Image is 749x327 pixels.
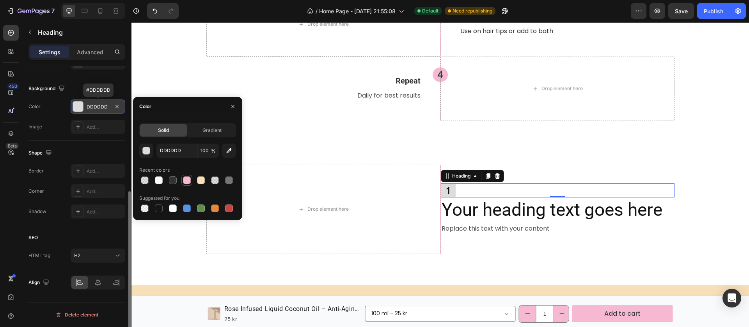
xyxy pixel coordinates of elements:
[38,28,122,37] p: Heading
[158,127,169,134] span: Solid
[87,188,123,195] div: Add...
[329,4,542,15] p: Use on hair tips or add to bath
[28,234,38,241] div: SEO
[76,68,289,80] p: Daily for best results
[301,46,316,60] h2: 4
[405,284,422,300] input: quantity
[28,252,50,259] div: HTML tag
[319,7,396,15] span: Home Page - [DATE] 21:55:08
[422,7,438,14] span: Default
[211,148,216,155] span: %
[319,151,341,158] div: Heading
[722,289,741,307] div: Open Intercom Messenger
[28,277,51,288] div: Align
[309,176,543,201] h2: Your heading text goes here
[704,7,723,15] div: Publish
[55,310,98,320] div: Delete element
[28,167,44,174] div: Border
[7,83,19,89] div: 450
[139,167,170,174] div: Recent colors
[28,123,42,130] div: Image
[388,284,405,300] button: decrement
[39,48,60,56] p: Settings
[147,3,179,19] div: Undo/Redo
[71,249,125,263] button: H2
[87,208,123,215] div: Add...
[309,162,325,176] h2: Rich Text Editor. Editing area: main
[87,168,123,175] div: Add...
[441,283,541,301] button: Add to cart
[28,148,53,158] div: Shape
[453,7,492,14] span: Need republishing
[87,124,123,131] div: Add...
[675,8,688,14] span: Save
[139,195,179,202] div: Suggested for you
[176,184,217,190] div: Drop element here
[156,144,197,158] input: Eg: FFFFFF
[6,143,19,149] div: Beta
[314,166,320,171] p: 1
[28,309,125,321] button: Delete element
[28,208,46,215] div: Shadow
[51,6,55,16] p: 7
[697,3,730,19] button: Publish
[202,127,222,134] span: Gradient
[28,188,44,195] div: Corner
[77,48,103,56] p: Advanced
[28,103,41,110] div: Color
[668,3,694,19] button: Save
[74,252,80,258] span: H2
[264,54,289,64] strong: Repeat
[3,3,58,19] button: 7
[28,84,66,94] div: Background
[410,64,451,70] div: Drop element here
[131,22,749,327] iframe: To enrich screen reader interactions, please activate Accessibility in Grammarly extension settings
[422,284,439,300] button: increment
[87,103,109,110] div: DDDDDD
[316,7,318,15] span: /
[309,201,543,213] div: Replace this text with your content
[139,103,151,110] div: Color
[473,288,509,296] div: Add to cart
